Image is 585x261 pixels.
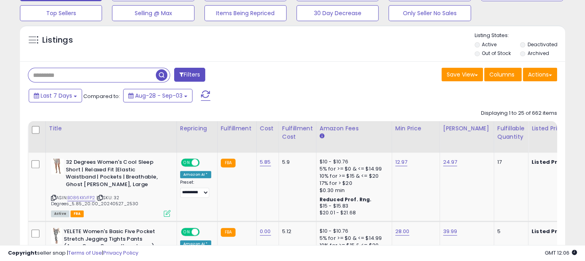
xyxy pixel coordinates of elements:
span: ON [182,229,192,235]
div: Preset: [180,180,211,198]
h5: Listings [42,35,73,46]
button: Last 7 Days [29,89,82,102]
a: 39.99 [443,228,457,235]
div: $0.30 min [320,187,386,194]
div: Fulfillment Cost [282,124,313,141]
div: $10 - $10.76 [320,159,386,165]
a: 24.97 [443,158,457,166]
a: B086KKVFP2 [67,194,95,201]
a: 5.85 [260,158,271,166]
span: Aug-28 - Sep-03 [135,92,183,100]
div: Amazon Fees [320,124,389,133]
div: $20.01 - $21.68 [320,210,386,216]
span: OFF [198,229,211,235]
small: Amazon Fees. [320,133,324,140]
div: $10 - $10.76 [320,228,386,235]
span: FBA [71,210,84,217]
small: FBA [221,228,236,237]
div: 5% for >= $0 & <= $14.99 [320,235,386,242]
a: Terms of Use [68,249,102,257]
label: Archived [528,50,549,57]
div: Repricing [180,124,214,133]
b: 32 Degrees Women's Cool Sleep Short | Relaxed Fit |Elastic Waistband | Pockets | Breathable, Ghos... [66,159,163,190]
b: Reduced Prof. Rng. [320,196,372,203]
div: Cost [260,124,275,133]
div: 17 [497,159,522,166]
div: 5.9 [282,159,310,166]
a: 28.00 [395,228,410,235]
b: Listed Price: [532,228,568,235]
p: Listing States: [475,32,565,39]
div: Fulfillable Quantity [497,124,525,141]
strong: Copyright [8,249,37,257]
div: 17% for > $20 [320,180,386,187]
button: 30 Day Decrease [296,5,379,21]
button: Aug-28 - Sep-03 [123,89,192,102]
button: Top Sellers [20,5,102,21]
label: Deactivated [528,41,558,48]
div: $15 - $15.83 [320,203,386,210]
div: 5% for >= $0 & <= $14.99 [320,165,386,173]
div: Min Price [395,124,436,133]
div: [PERSON_NAME] [443,124,491,133]
span: All listings currently available for purchase on Amazon [51,210,69,217]
button: Columns [484,68,522,81]
div: 5.12 [282,228,310,235]
img: 31Tm11SbaKL._SL40_.jpg [51,159,64,175]
small: FBA [221,159,236,167]
span: 2025-09-11 12:06 GMT [545,249,577,257]
label: Out of Stock [482,50,511,57]
div: Fulfillment [221,124,253,133]
a: 12.97 [395,158,408,166]
div: Title [49,124,173,133]
span: Compared to: [83,92,120,100]
img: 41gJaujv5CL._SL40_.jpg [51,228,62,244]
span: Last 7 Days [41,92,72,100]
b: Listed Price: [532,158,568,166]
div: Displaying 1 to 25 of 662 items [481,110,557,117]
div: seller snap | | [8,249,138,257]
a: 0.00 [260,228,271,235]
div: ASIN: [51,159,171,216]
button: Save View [442,68,483,81]
span: | SKU: 32 Degrees_5.85_20.00_20240527_2530 [51,194,138,206]
span: Columns [489,71,514,78]
div: 5 [497,228,522,235]
span: OFF [198,159,211,166]
div: Amazon AI * [180,171,211,178]
div: 10% for >= $15 & <= $20 [320,173,386,180]
label: Active [482,41,497,48]
button: Selling @ Max [112,5,194,21]
a: Privacy Policy [103,249,138,257]
button: Filters [174,68,205,82]
button: Actions [523,68,557,81]
button: Only Seller No Sales [389,5,471,21]
button: Items Being Repriced [204,5,287,21]
b: YELETE Women's Basic Five Pocket Stretch Jegging Tights Pants (Army Green Camouflage Large) [64,228,161,252]
span: ON [182,159,192,166]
